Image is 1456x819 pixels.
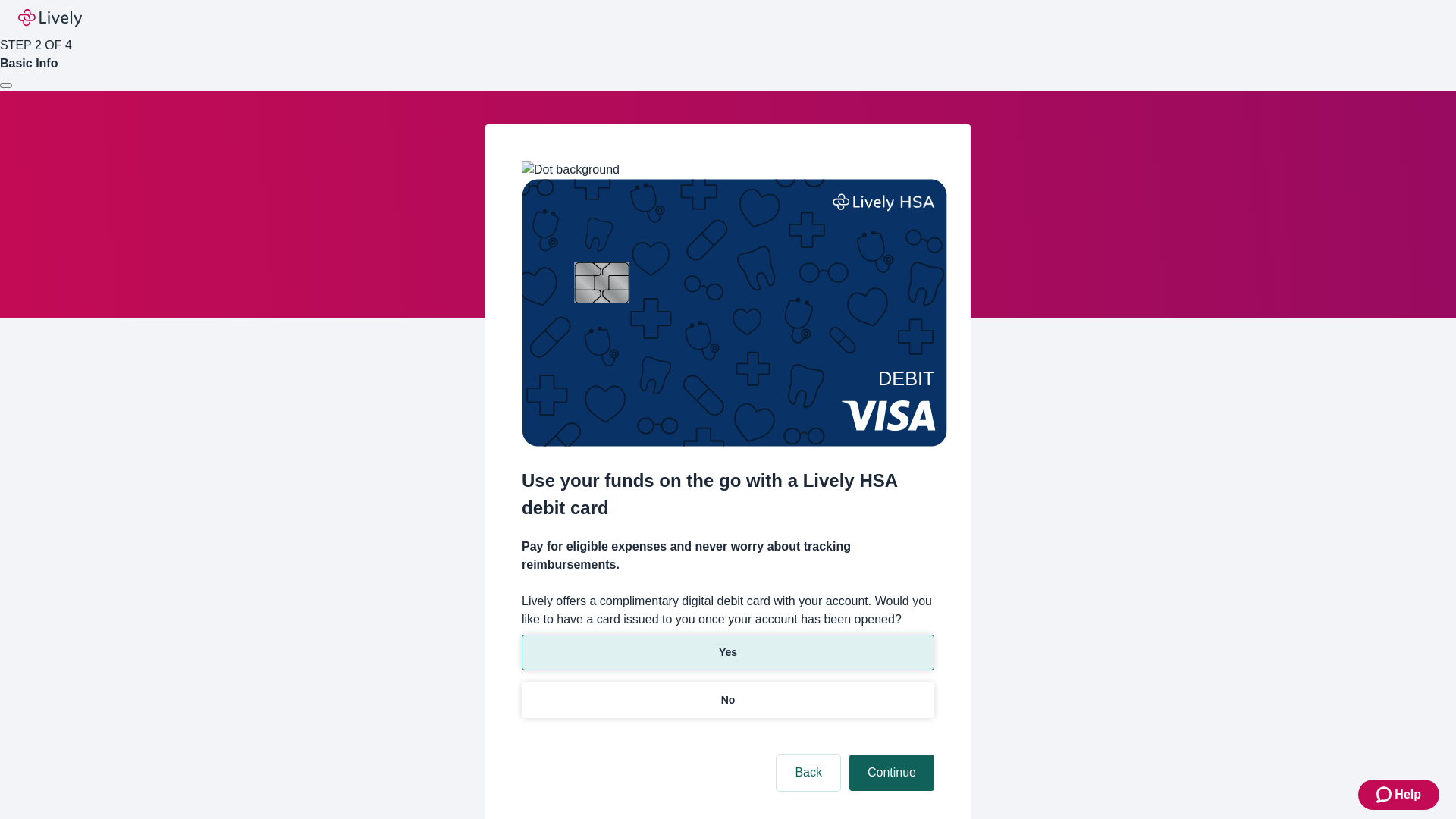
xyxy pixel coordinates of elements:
[522,592,934,629] label: Lively offers a complimentary digital debit card with your account. Would you like to have a card...
[522,161,620,179] img: Dot background
[849,755,934,791] button: Continue
[522,538,934,574] h4: Pay for eligible expenses and never worry about tracking reimbursements.
[721,692,736,708] p: No
[522,467,934,522] h2: Use your funds on the go with a Lively HSA debit card
[1358,780,1439,810] button: Zendesk support iconHelp
[522,635,934,670] button: Yes
[522,179,947,447] img: Debit card
[1376,786,1395,804] svg: Zendesk support icon
[777,755,840,791] button: Back
[18,9,82,27] img: Lively
[1395,786,1421,804] span: Help
[522,682,934,718] button: No
[719,645,737,661] p: Yes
